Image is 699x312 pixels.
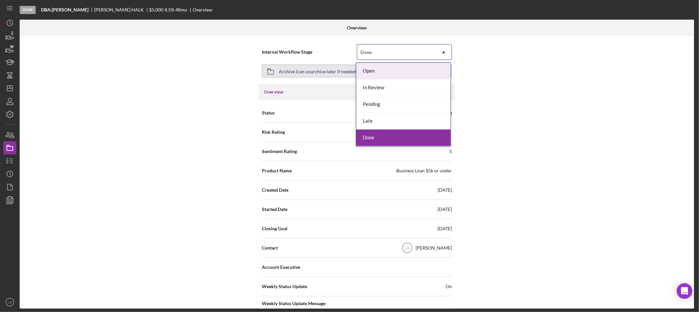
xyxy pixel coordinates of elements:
[262,49,357,55] span: Internal Workflow Stage
[264,89,283,95] h3: Overview
[262,110,275,116] span: Status
[449,148,452,155] div: 5
[41,7,88,12] b: DBA:[PERSON_NAME]
[262,300,452,307] span: Weekly Status Update Message
[165,7,174,12] div: 8.5 %
[396,167,452,174] div: Business Loan $5k or under
[262,225,287,232] span: Closing Goal
[262,129,285,135] span: Risk Rating
[437,206,452,213] div: [DATE]
[677,283,692,299] div: Open Intercom Messenger
[356,79,451,96] div: In Review
[262,206,287,213] span: Started Date
[416,245,452,251] div: [PERSON_NAME]
[20,6,36,14] div: Done
[356,63,451,79] div: Open
[262,64,452,78] button: Archive (can unarchive later if needed)
[175,7,187,12] div: 48 mo
[262,283,307,290] span: Weekly Status Update
[262,264,300,270] span: Account Executive
[405,246,410,251] text: LG
[149,7,164,12] span: $5,000
[8,301,12,304] text: LG
[356,96,451,113] div: Pending
[437,225,452,232] div: [DATE]
[94,7,149,12] div: [PERSON_NAME] HALK
[437,187,452,193] div: [DATE]
[356,113,451,130] div: Late
[279,65,357,77] div: Archive (can unarchive later if needed)
[193,7,212,12] div: Overview
[262,148,297,155] span: Sentiment Rating
[262,167,292,174] span: Product Name
[262,245,278,251] span: Contact
[360,50,372,55] div: Done
[446,283,452,290] span: On
[356,130,451,146] div: Done
[347,25,367,30] b: Overview
[262,187,288,193] span: Created Date
[3,296,16,309] button: LG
